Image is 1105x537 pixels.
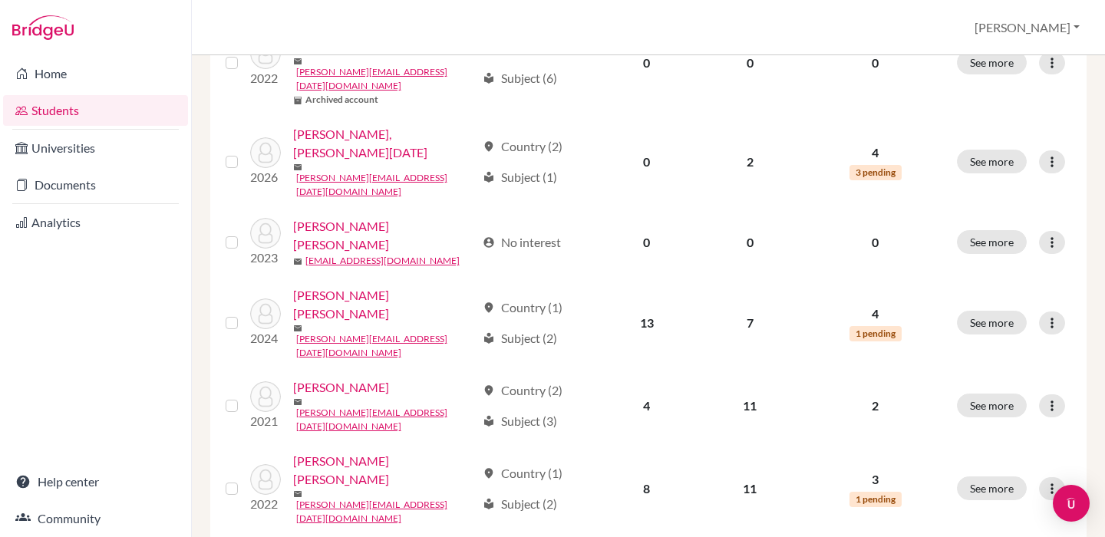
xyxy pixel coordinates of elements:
div: Country (2) [483,381,562,400]
span: location_on [483,467,495,479]
p: 2 [812,397,938,415]
img: Bridge-U [12,15,74,40]
button: See more [957,476,1027,500]
p: 4 [812,305,938,323]
div: Country (1) [483,464,562,483]
button: See more [957,150,1027,173]
span: location_on [483,384,495,397]
img: Novoa Cano, Lucía [250,298,281,329]
td: 0 [596,208,697,277]
span: mail [293,57,302,66]
div: Country (1) [483,298,562,317]
a: [PERSON_NAME][EMAIL_ADDRESS][DATE][DOMAIN_NAME] [296,406,477,433]
span: local_library [483,171,495,183]
td: 8 [596,443,697,535]
span: local_library [483,498,495,510]
a: [PERSON_NAME], [PERSON_NAME][DATE] [293,125,477,162]
p: 3 [812,470,938,489]
img: Magaña Mendoza, Ana Lucia [250,137,281,168]
span: 1 pending [849,326,902,341]
p: 2021 [250,412,281,430]
td: 0 [697,10,803,116]
a: [PERSON_NAME][EMAIL_ADDRESS][DATE][DOMAIN_NAME] [296,171,477,199]
td: 0 [596,10,697,116]
img: Prado Arroyo, Lucía [250,464,281,495]
td: 4 [596,369,697,443]
div: Subject (3) [483,412,557,430]
a: [PERSON_NAME] [PERSON_NAME] [293,217,477,254]
td: 2 [697,116,803,208]
a: Universities [3,133,188,163]
div: Open Intercom Messenger [1053,485,1090,522]
a: [PERSON_NAME][EMAIL_ADDRESS][DATE][DOMAIN_NAME] [296,65,477,93]
a: Analytics [3,207,188,238]
a: [PERSON_NAME] [293,378,389,397]
span: location_on [483,140,495,153]
span: 1 pending [849,492,902,507]
button: [PERSON_NAME] [968,13,1087,42]
div: Country (2) [483,137,562,156]
span: mail [293,257,302,266]
button: See more [957,394,1027,417]
b: Archived account [305,93,378,107]
p: 2026 [250,168,281,186]
p: 0 [812,54,938,72]
p: 4 [812,143,938,162]
td: 13 [596,277,697,369]
a: [PERSON_NAME][EMAIL_ADDRESS][DATE][DOMAIN_NAME] [296,498,477,525]
span: mail [293,324,302,333]
p: 0 [812,233,938,252]
a: [PERSON_NAME] [PERSON_NAME] [293,286,477,323]
td: 11 [697,443,803,535]
div: Subject (1) [483,168,557,186]
a: Help center [3,466,188,497]
a: [PERSON_NAME][EMAIL_ADDRESS][DATE][DOMAIN_NAME] [296,332,477,360]
div: Subject (2) [483,329,557,348]
span: inventory_2 [293,96,302,105]
a: Community [3,503,188,534]
span: mail [293,489,302,499]
a: [PERSON_NAME] [PERSON_NAME] [293,452,477,489]
p: 2022 [250,69,281,87]
span: account_circle [483,236,495,249]
span: mail [293,397,302,407]
td: 0 [697,208,803,277]
a: Documents [3,170,188,200]
span: local_library [483,415,495,427]
a: Students [3,95,188,126]
img: Martínez Herrera, Luciana [250,218,281,249]
p: 2022 [250,495,281,513]
img: Nunez, Lucía Andrea [250,381,281,412]
div: Subject (2) [483,495,557,513]
button: See more [957,311,1027,334]
div: Subject (6) [483,69,557,87]
span: location_on [483,301,495,314]
span: local_library [483,332,495,344]
div: No interest [483,233,561,252]
a: [EMAIL_ADDRESS][DOMAIN_NAME] [305,254,460,268]
td: 11 [697,369,803,443]
td: 7 [697,277,803,369]
a: Home [3,58,188,89]
button: See more [957,51,1027,74]
span: 3 pending [849,165,902,180]
span: mail [293,163,302,172]
p: 2023 [250,249,281,267]
span: local_library [483,72,495,84]
td: 0 [596,116,697,208]
p: 2024 [250,329,281,348]
button: See more [957,230,1027,254]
